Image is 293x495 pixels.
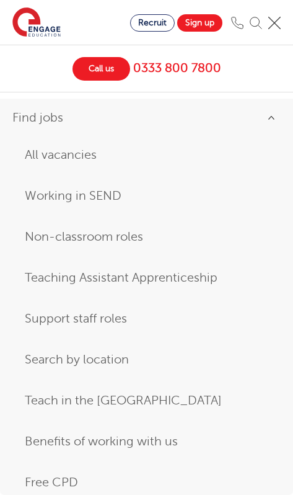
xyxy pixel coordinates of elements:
img: Phone [231,17,243,29]
span: Recruit [138,18,167,27]
a: Teach in the [GEOGRAPHIC_DATA] [25,390,268,412]
a: Search by location [25,349,268,371]
a: Working in SEND [25,185,268,207]
span: Call us [72,57,130,81]
a: Non-classroom roles [25,226,268,248]
a: Benefits of working with us [25,430,268,453]
span: 0333 800 7800 [133,58,221,79]
a: All vacancies [25,144,268,166]
a: Sign up [177,14,222,32]
a: Recruit [130,14,175,32]
img: Search [250,17,262,29]
a: Find jobs [12,105,281,132]
a: Free CPD [25,471,268,494]
img: Mobile Menu [268,17,281,29]
img: Engage Education [12,7,61,38]
a: Teaching Assistant Apprenticeship [25,267,268,289]
a: Support staff roles [25,308,268,330]
a: Call us 0333 800 7800 [72,57,221,81]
